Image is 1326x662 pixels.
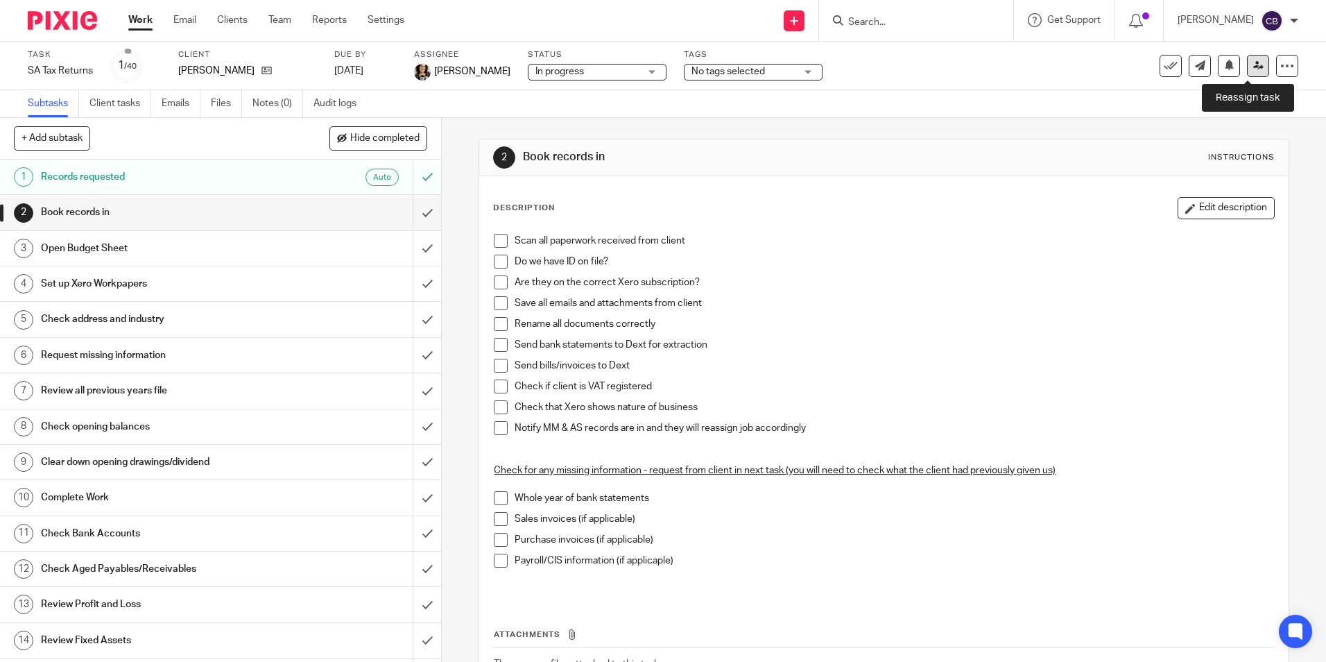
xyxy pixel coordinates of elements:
[1261,10,1283,32] img: svg%3E
[14,274,33,294] div: 4
[14,595,33,614] div: 13
[28,64,93,78] div: SA Tax Returns
[41,273,279,294] h1: Set up Xero Workpapers
[252,90,303,117] a: Notes (0)
[329,126,427,150] button: Hide completed
[515,234,1273,248] p: Scan all paperwork received from client
[41,594,279,615] h1: Review Profit and Loss
[515,275,1273,289] p: Are they on the correct Xero subscription?
[684,49,823,60] label: Tags
[334,66,363,76] span: [DATE]
[217,13,248,27] a: Clients
[14,524,33,543] div: 11
[1047,15,1101,25] span: Get Support
[313,90,367,117] a: Audit logs
[493,146,515,169] div: 2
[515,317,1273,331] p: Rename all documents correctly
[515,400,1273,414] p: Check that Xero shows nature of business
[41,309,279,330] h1: Check address and industry
[515,338,1273,352] p: Send bank statements to Dext for extraction
[515,296,1273,310] p: Save all emails and attachments from client
[334,49,397,60] label: Due by
[173,13,196,27] a: Email
[414,64,431,80] img: 2020-11-15%2017.26.54-1.jpg
[515,380,1273,393] p: Check if client is VAT registered
[523,150,913,164] h1: Book records in
[118,58,137,74] div: 1
[14,631,33,650] div: 14
[494,466,1056,475] u: Check for any missing information - request from client in next task (you will need to check what...
[14,381,33,400] div: 7
[28,90,79,117] a: Subtasks
[268,13,291,27] a: Team
[414,49,510,60] label: Assignee
[365,169,399,186] div: Auto
[41,345,279,366] h1: Request missing information
[211,90,242,117] a: Files
[515,491,1273,505] p: Whole year of bank statements
[494,631,560,638] span: Attachments
[14,239,33,258] div: 3
[41,238,279,259] h1: Open Budget Sheet
[515,554,1273,568] p: Payroll/CIS information (if applicaple)
[14,126,90,150] button: + Add subtask
[1178,13,1254,27] p: [PERSON_NAME]
[41,167,279,187] h1: Records requested
[14,203,33,223] div: 2
[691,67,765,76] span: No tags selected
[14,488,33,507] div: 10
[124,62,137,70] small: /40
[178,64,255,78] p: [PERSON_NAME]
[28,11,97,30] img: Pixie
[312,13,347,27] a: Reports
[41,202,279,223] h1: Book records in
[14,559,33,579] div: 12
[128,13,153,27] a: Work
[14,167,33,187] div: 1
[14,310,33,330] div: 5
[178,49,317,60] label: Client
[515,421,1273,435] p: Notify MM & AS records are in and they will reassign job accordingly
[41,523,279,544] h1: Check Bank Accounts
[41,630,279,651] h1: Review Fixed Assets
[14,452,33,472] div: 9
[162,90,200,117] a: Emails
[41,559,279,579] h1: Check Aged Payables/Receivables
[528,49,666,60] label: Status
[847,17,972,29] input: Search
[368,13,404,27] a: Settings
[515,255,1273,269] p: Do we have ID on file?
[1208,152,1275,163] div: Instructions
[515,359,1273,373] p: Send bills/invoices to Dext
[41,380,279,401] h1: Review all previous years file
[1178,197,1275,219] button: Edit description
[493,203,555,214] p: Description
[41,452,279,473] h1: Clear down opening drawings/dividend
[14,346,33,365] div: 6
[41,487,279,508] h1: Complete Work
[41,416,279,437] h1: Check opening balances
[535,67,584,76] span: In progress
[28,49,93,60] label: Task
[89,90,151,117] a: Client tasks
[434,65,510,78] span: [PERSON_NAME]
[515,533,1273,547] p: Purchase invoices (if applicable)
[14,417,33,436] div: 8
[515,512,1273,526] p: Sales invoices (if applicable)
[350,133,420,144] span: Hide completed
